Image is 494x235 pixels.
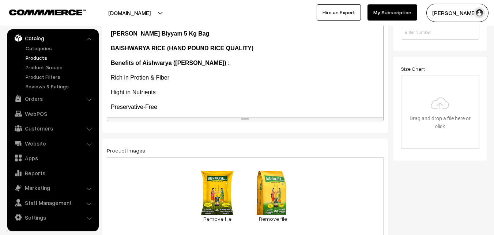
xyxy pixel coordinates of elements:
[401,65,425,73] label: Size Chart
[9,32,96,45] a: Catalog
[9,151,96,165] a: Apps
[9,10,86,15] img: COMMMERCE
[24,73,96,81] a: Product Filters
[111,73,380,82] p: Rich in Protien & Fiber
[24,82,96,90] a: Reviews & Ratings
[24,63,96,71] a: Product Groups
[9,181,96,194] a: Marketing
[9,166,96,180] a: Reports
[9,196,96,209] a: Staff Management
[195,215,239,223] a: Remove file
[24,44,96,52] a: Categories
[9,122,96,135] a: Customers
[9,137,96,150] a: Website
[426,4,489,22] button: [PERSON_NAME]
[107,147,145,154] label: Product Images
[9,92,96,105] a: Orders
[401,25,479,40] input: Enter Number
[367,4,417,21] a: My Subscription
[24,54,96,62] a: Products
[474,7,485,18] img: user
[9,7,73,16] a: COMMMERCE
[111,103,380,111] p: Preservative-Free
[317,4,361,21] a: Hire an Expert
[9,107,96,120] a: WebPOS
[111,45,253,51] b: BAISHWARYA RICE (HAND POUND RICE QUALITY)
[9,211,96,224] a: Settings
[111,60,230,66] b: Benefits of Aishwarya ([PERSON_NAME]) :
[107,118,383,121] div: resize
[111,88,380,97] p: Hight in Nutrients
[251,215,295,223] a: Remove file
[83,4,176,22] button: [DOMAIN_NAME]
[111,30,209,37] b: [PERSON_NAME] Biyyam 5 Kg Bag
